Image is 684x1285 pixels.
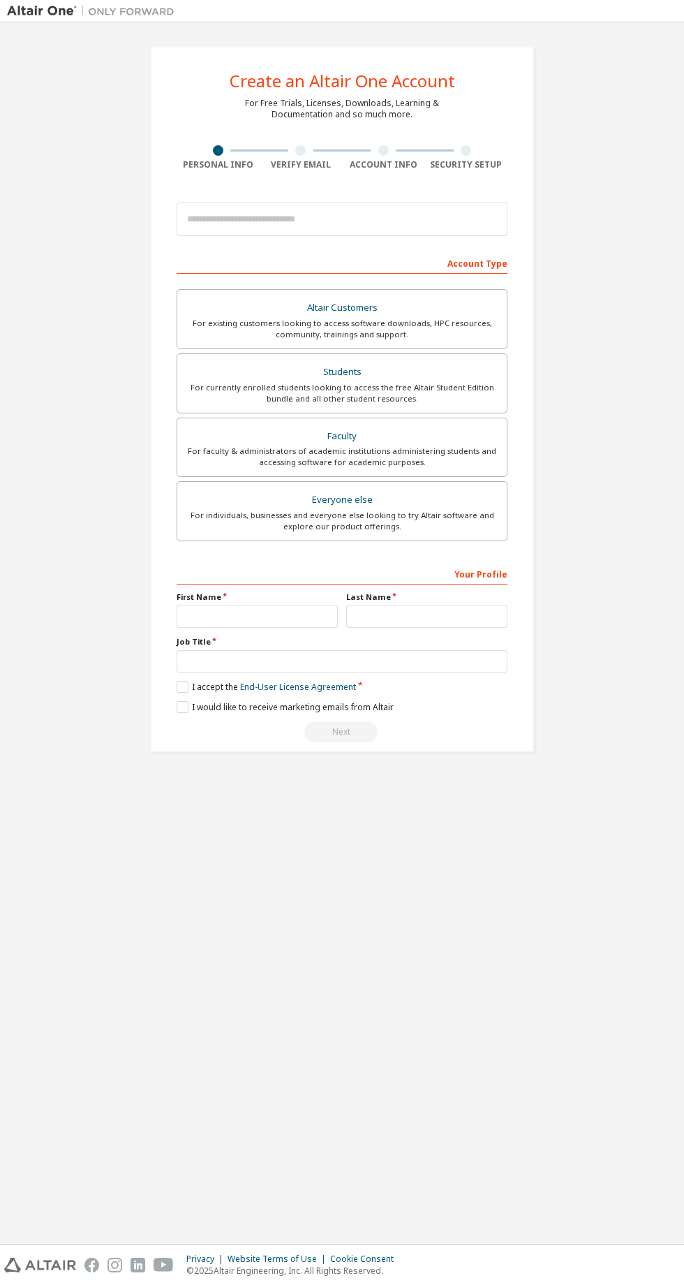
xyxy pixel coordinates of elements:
[245,98,439,120] div: For Free Trials, Licenses, Downloads, Learning & Documentation and so much more.
[177,701,394,713] label: I would like to receive marketing emails from Altair
[177,721,507,742] div: Read and acccept EULA to continue
[177,251,507,274] div: Account Type
[186,446,498,468] div: For faculty & administrators of academic institutions administering students and accessing softwa...
[107,1258,122,1272] img: instagram.svg
[330,1254,402,1265] div: Cookie Consent
[240,681,356,693] a: End-User License Agreement
[186,362,498,382] div: Students
[186,1254,228,1265] div: Privacy
[7,4,181,18] img: Altair One
[342,159,425,170] div: Account Info
[131,1258,145,1272] img: linkedin.svg
[154,1258,174,1272] img: youtube.svg
[4,1258,76,1272] img: altair_logo.svg
[425,159,508,170] div: Security Setup
[186,1265,402,1277] p: © 2025 Altair Engineering, Inc. All Rights Reserved.
[186,490,498,510] div: Everyone else
[186,298,498,318] div: Altair Customers
[177,636,507,647] label: Job Title
[186,427,498,446] div: Faculty
[177,159,260,170] div: Personal Info
[84,1258,99,1272] img: facebook.svg
[186,318,498,340] div: For existing customers looking to access software downloads, HPC resources, community, trainings ...
[177,562,507,585] div: Your Profile
[230,73,455,89] div: Create an Altair One Account
[177,681,356,693] label: I accept the
[177,592,338,603] label: First Name
[228,1254,330,1265] div: Website Terms of Use
[346,592,507,603] label: Last Name
[186,382,498,404] div: For currently enrolled students looking to access the free Altair Student Edition bundle and all ...
[186,510,498,532] div: For individuals, businesses and everyone else looking to try Altair software and explore our prod...
[260,159,343,170] div: Verify Email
